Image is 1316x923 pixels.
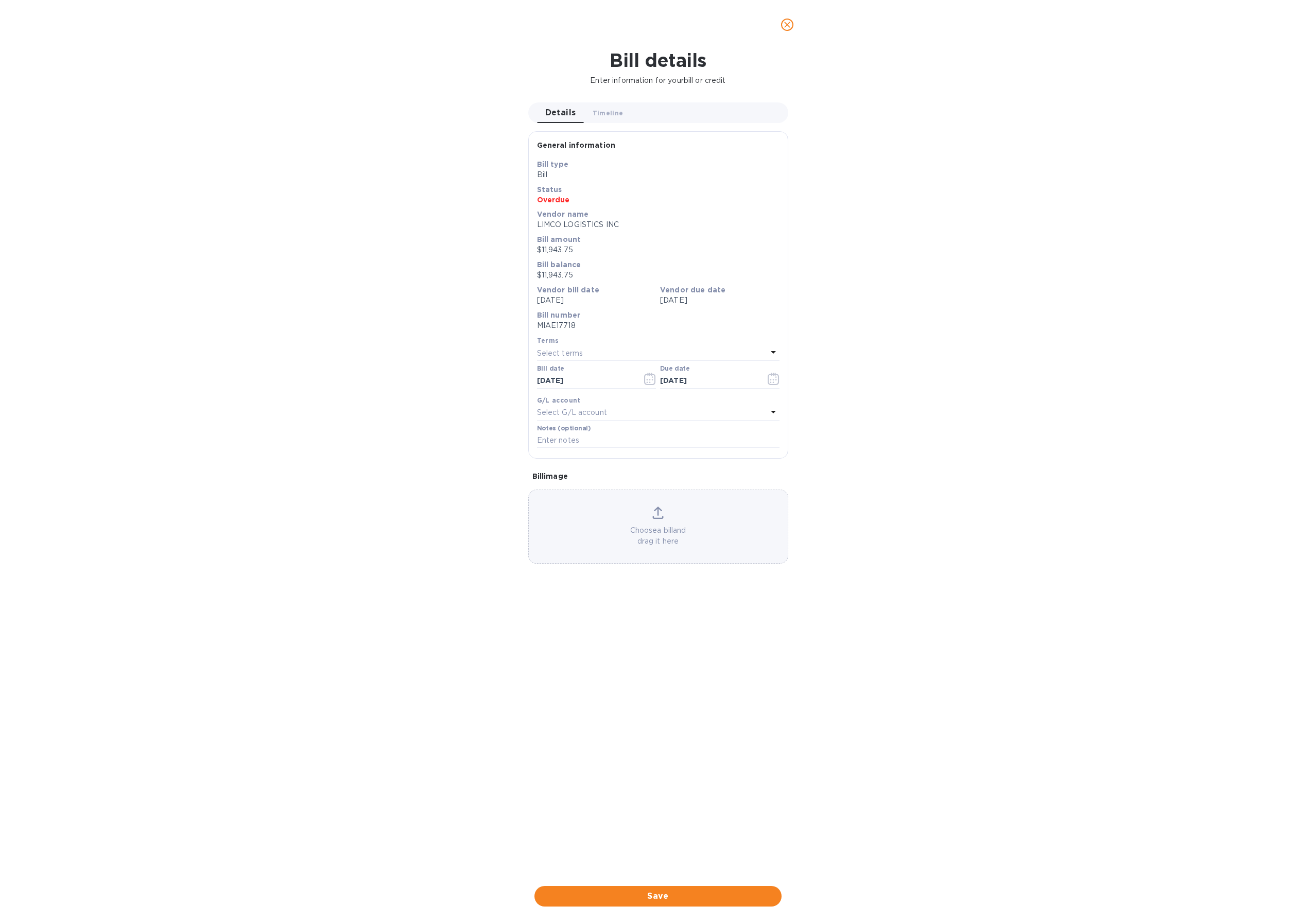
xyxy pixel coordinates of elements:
[532,471,784,481] p: Bill image
[8,75,1308,86] p: Enter information for your bill or credit
[545,106,576,120] span: Details
[537,320,780,331] p: MIAE17718
[537,433,780,448] input: Enter notes
[660,295,780,306] p: [DATE]
[537,235,581,243] b: Bill amount
[537,219,780,230] p: LIMCO LOGISTICS INC
[537,396,581,404] b: G/L account
[537,210,589,218] b: Vendor name
[537,337,559,344] b: Terms
[537,185,562,194] b: Status
[660,373,757,389] input: Due date
[660,286,725,294] b: Vendor due date
[534,886,782,907] button: Save
[537,260,581,269] b: Bill balance
[543,890,773,902] span: Save
[8,49,1308,71] h1: Bill details
[775,12,800,37] button: close
[537,160,568,168] b: Bill type
[537,311,581,319] b: Bill number
[537,407,607,418] p: Select G/L account
[537,286,599,294] b: Vendor bill date
[537,169,780,180] p: Bill
[537,366,564,372] label: Bill date
[537,348,583,359] p: Select terms
[537,425,591,431] label: Notes (optional)
[593,108,624,118] span: Timeline
[660,366,689,372] label: Due date
[537,295,656,306] p: [DATE]
[537,270,780,281] p: $11,943.75
[537,245,780,255] p: $11,943.75
[537,141,616,149] b: General information
[537,373,634,389] input: Select date
[537,195,780,205] p: Overdue
[529,525,788,547] p: Choose a bill and drag it here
